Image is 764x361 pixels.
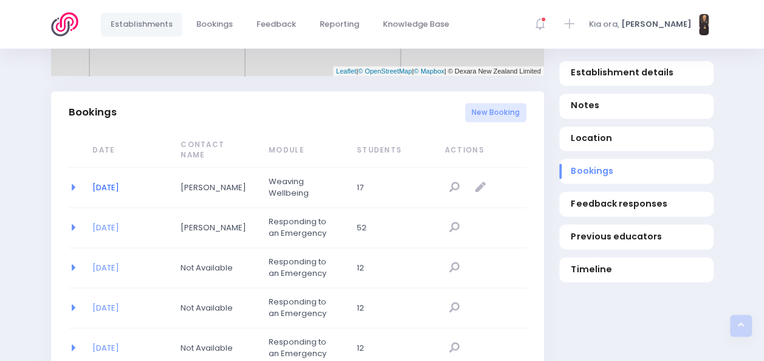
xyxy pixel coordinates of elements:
[414,67,444,75] a: © Mapbox
[187,13,243,36] a: Bookings
[571,100,701,112] span: Notes
[181,302,247,314] span: Not Available
[699,14,709,35] img: N
[437,288,526,328] td: null
[84,288,173,328] td: 2012-09-10 01:00:00
[320,18,359,30] span: Reporting
[269,216,336,239] span: Responding to an Emergency
[181,140,247,161] span: Contact Name
[357,145,424,156] span: Students
[559,192,714,217] a: Feedback responses
[92,145,159,156] span: Date
[445,298,465,318] a: View
[92,182,119,193] a: [DATE]
[357,262,424,274] span: 12
[111,18,173,30] span: Establishments
[571,263,701,276] span: Timeline
[621,18,691,30] span: [PERSON_NAME]
[181,262,247,274] span: Not Available
[559,126,714,151] a: Location
[69,106,117,119] h3: Bookings
[559,159,714,184] a: Bookings
[196,18,233,30] span: Bookings
[92,342,119,354] a: [DATE]
[357,342,424,354] span: 12
[92,222,119,233] a: [DATE]
[445,338,465,358] a: View
[92,302,119,314] a: [DATE]
[357,182,424,194] span: 17
[437,208,526,248] td: null
[173,248,261,288] td: Not
[373,13,459,36] a: Knowledge Base
[559,258,714,283] a: Timeline
[181,182,247,194] span: [PERSON_NAME]
[247,13,306,36] a: Feedback
[349,248,437,288] td: 12
[445,258,465,278] a: View
[571,67,701,80] span: Establishment details
[101,13,183,36] a: Establishments
[357,222,424,234] span: 52
[349,168,437,208] td: 17
[181,222,247,234] span: [PERSON_NAME]
[269,256,336,280] span: Responding to an Emergency
[445,218,465,238] a: View
[571,132,701,145] span: Location
[357,302,424,314] span: 12
[256,18,296,30] span: Feedback
[261,168,349,208] td: Weaving Wellbeing
[559,61,714,86] a: Establishment details
[269,176,336,199] span: Weaving Wellbeing
[445,177,465,198] a: View
[173,168,261,208] td: Michaela
[173,288,261,328] td: Not
[181,342,247,354] span: Not Available
[358,67,412,75] a: © OpenStreetMap
[269,145,336,156] span: Module
[470,177,490,198] a: Edit
[437,248,526,288] td: null
[571,198,701,211] span: Feedback responses
[84,248,173,288] td: 2012-09-10 01:00:00
[261,208,349,248] td: Responding to an Emergency
[333,66,544,77] div: | | | © Dexara New Zealand Limited
[465,103,526,123] a: New Booking
[349,208,437,248] td: 52
[84,208,173,248] td: 2020-02-24 09:00:00
[310,13,370,36] a: Reporting
[559,225,714,250] a: Previous educators
[261,288,349,328] td: Responding to an Emergency
[559,94,714,119] a: Notes
[261,248,349,288] td: Responding to an Emergency
[269,336,336,360] span: Responding to an Emergency
[571,230,701,243] span: Previous educators
[349,288,437,328] td: 12
[51,12,86,36] img: Logo
[336,67,356,75] a: Leaflet
[437,168,526,208] td: null
[92,262,119,273] a: [DATE]
[84,168,173,208] td: 2025-10-29 09:45:00
[383,18,449,30] span: Knowledge Base
[445,145,521,156] span: Actions
[269,296,336,320] span: Responding to an Emergency
[173,208,261,248] td: Carol
[571,165,701,178] span: Bookings
[589,18,619,30] span: Kia ora,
